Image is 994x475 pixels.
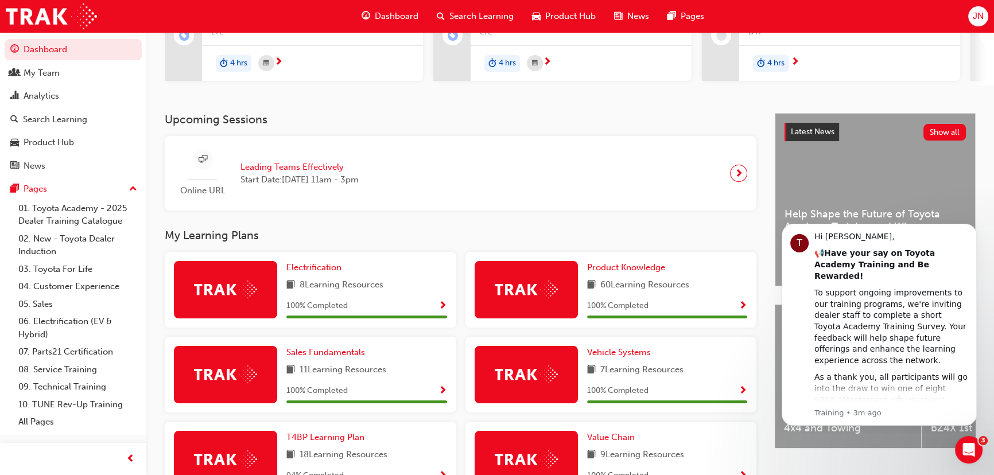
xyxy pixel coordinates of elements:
span: news-icon [614,9,623,24]
span: News [627,10,649,23]
iframe: Intercom live chat [955,436,983,464]
a: 08. Service Training [14,361,142,379]
img: Trak [6,3,97,29]
img: Trak [194,365,257,383]
span: book-icon [587,278,596,293]
button: JN [968,6,988,26]
span: 100 % Completed [286,299,348,313]
button: DashboardMy TeamAnalyticsSearch LearningProduct HubNews [5,37,142,178]
span: calendar-icon [263,56,269,71]
span: LTE [211,26,414,39]
a: 06. Electrification (EV & Hybrid) [14,313,142,343]
div: News [24,159,45,173]
a: car-iconProduct Hub [523,5,605,28]
div: Pages [24,182,47,196]
button: Show all [923,124,966,141]
span: search-icon [437,9,445,24]
span: 100 % Completed [587,384,649,398]
a: Latest NewsShow all [785,123,966,141]
a: Product Hub [5,132,142,153]
span: Show Progress [739,301,747,312]
img: Trak [495,281,558,298]
span: Online URL [174,184,231,197]
span: 18 Learning Resources [300,448,387,462]
a: 07. Parts21 Certification [14,343,142,361]
div: Analytics [24,89,59,103]
span: book-icon [587,448,596,462]
span: duration-icon [488,56,496,71]
span: 60 Learning Resources [600,278,689,293]
span: news-icon [10,161,19,172]
span: Show Progress [438,301,447,312]
span: Value Chain [587,432,635,442]
span: Search Learning [449,10,514,23]
span: car-icon [10,138,19,148]
a: 04. Customer Experience [14,278,142,295]
button: Pages [5,178,142,200]
span: Dashboard [375,10,418,23]
a: 09. Technical Training [14,378,142,396]
a: All Pages [14,413,142,431]
a: pages-iconPages [658,5,713,28]
a: news-iconNews [605,5,658,28]
span: JN [973,10,984,23]
a: 03. Toyota For Life [14,260,142,278]
div: Product Hub [24,136,74,149]
a: 10. TUNE Rev-Up Training [14,396,142,414]
h3: My Learning Plans [165,229,756,242]
a: T4BP Learning Plan [286,431,369,444]
a: 05. Sales [14,295,142,313]
span: DTI [748,26,951,39]
span: book-icon [286,278,295,293]
span: 4 hrs [230,57,247,70]
a: My Team [5,63,142,84]
span: guage-icon [10,45,19,55]
span: T4BP Learning Plan [286,432,364,442]
span: car-icon [532,9,541,24]
img: Trak [495,365,558,383]
span: Product Hub [545,10,596,23]
img: Trak [194,450,257,468]
span: Sales Fundamentals [286,347,365,357]
span: Vehicle Systems [587,347,651,357]
div: Search Learning [23,113,87,126]
span: book-icon [587,363,596,377]
span: LTE [480,26,682,39]
span: Product Knowledge [587,262,665,272]
button: Show Progress [739,299,747,313]
button: Show Progress [438,299,447,313]
div: My Team [24,67,60,80]
span: Latest News [791,127,834,137]
button: Show Progress [438,384,447,398]
span: guage-icon [362,9,370,24]
span: learningRecordVerb_NONE-icon [716,30,727,41]
a: Vehicle Systems [587,346,655,359]
span: next-icon [274,57,283,68]
a: Sales Fundamentals [286,346,370,359]
a: 02. New - Toyota Dealer Induction [14,230,142,260]
span: 4 hrs [499,57,516,70]
span: duration-icon [757,56,765,71]
span: calendar-icon [532,56,538,71]
span: next-icon [791,57,799,68]
a: Product Knowledge [587,261,670,274]
a: Electrification [286,261,346,274]
span: Start Date: [DATE] 11am - 3pm [240,173,359,186]
span: sessionType_ONLINE_URL-icon [199,153,207,167]
h3: Upcoming Sessions [165,113,756,126]
span: prev-icon [126,452,135,466]
span: Leading Teams Effectively [240,161,359,174]
span: 3 [979,436,988,445]
span: pages-icon [667,9,676,24]
a: Analytics [5,85,142,107]
span: next-icon [543,57,552,68]
span: 9 Learning Resources [600,448,684,462]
